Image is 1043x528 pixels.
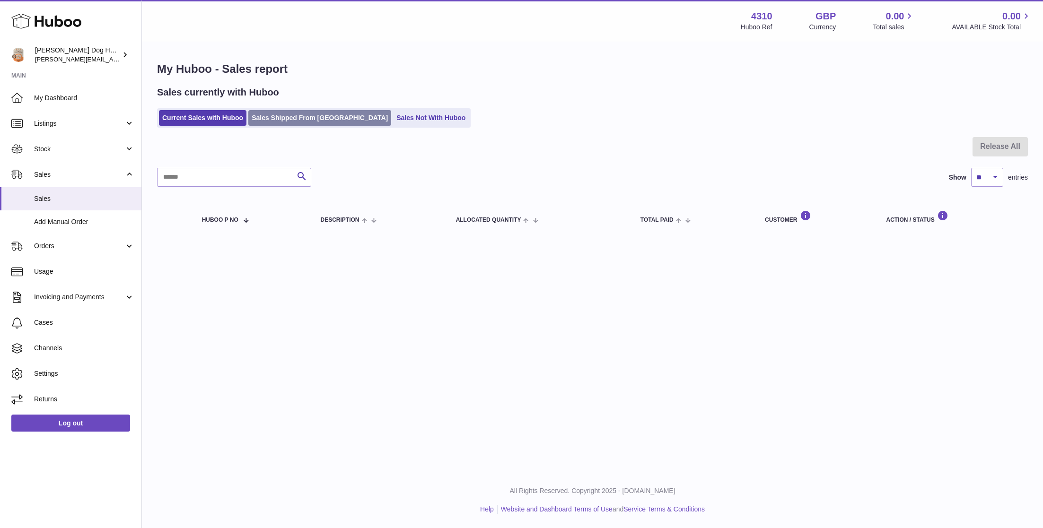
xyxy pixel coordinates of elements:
[809,23,836,32] div: Currency
[1002,10,1021,23] span: 0.00
[886,10,904,23] span: 0.00
[34,119,124,128] span: Listings
[11,415,130,432] a: Log out
[873,23,915,32] span: Total sales
[34,267,134,276] span: Usage
[149,486,1035,495] p: All Rights Reserved. Copyright 2025 - [DOMAIN_NAME]
[480,505,494,513] a: Help
[34,369,134,378] span: Settings
[949,173,966,182] label: Show
[157,86,279,99] h2: Sales currently with Huboo
[34,344,134,353] span: Channels
[34,318,134,327] span: Cases
[34,145,124,154] span: Stock
[623,505,705,513] a: Service Terms & Conditions
[765,210,867,223] div: Customer
[751,10,772,23] strong: 4310
[34,170,124,179] span: Sales
[815,10,836,23] strong: GBP
[11,48,26,62] img: toby@hackneydoghouse.com
[34,217,134,226] span: Add Manual Order
[952,10,1032,32] a: 0.00 AVAILABLE Stock Total
[886,210,1018,223] div: Action / Status
[35,55,190,63] span: [PERSON_NAME][EMAIL_ADDRESS][DOMAIN_NAME]
[34,293,124,302] span: Invoicing and Payments
[35,46,120,64] div: [PERSON_NAME] Dog House
[456,217,521,223] span: ALLOCATED Quantity
[202,217,238,223] span: Huboo P no
[501,505,613,513] a: Website and Dashboard Terms of Use
[498,505,705,514] li: and
[952,23,1032,32] span: AVAILABLE Stock Total
[34,194,134,203] span: Sales
[34,242,124,251] span: Orders
[34,395,134,404] span: Returns
[157,61,1028,77] h1: My Huboo - Sales report
[34,94,134,103] span: My Dashboard
[741,23,772,32] div: Huboo Ref
[248,110,391,126] a: Sales Shipped From [GEOGRAPHIC_DATA]
[321,217,359,223] span: Description
[393,110,469,126] a: Sales Not With Huboo
[1008,173,1028,182] span: entries
[873,10,915,32] a: 0.00 Total sales
[159,110,246,126] a: Current Sales with Huboo
[640,217,674,223] span: Total paid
